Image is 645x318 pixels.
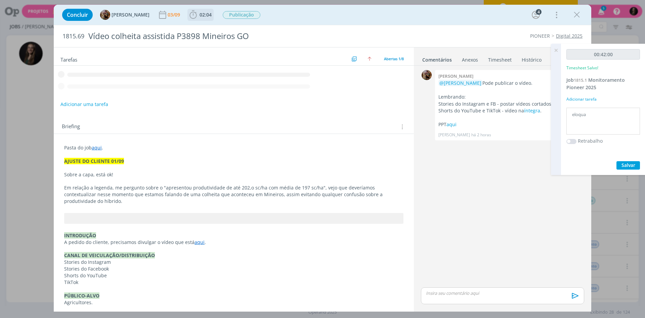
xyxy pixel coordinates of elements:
[438,101,580,107] p: Stories do Instagram e FB - postar vídeos cortados
[488,54,512,63] a: Timesheet
[524,107,540,114] a: íntegra
[462,57,478,63] div: Anexos
[86,28,363,44] div: Vídeo colheita assistida P3898 Mineiros GO
[438,73,473,79] b: [PERSON_NAME]
[54,5,591,312] div: dialog
[100,10,149,20] button: A[PERSON_NAME]
[64,144,403,151] p: Pasta do job .
[64,279,403,286] p: TikTok
[223,11,260,19] span: Publicação
[422,70,432,80] img: A
[438,107,580,114] p: Shorts do YouTube e TikTok - vídeo na .
[556,33,583,39] a: Digital 2025
[112,12,149,17] span: [PERSON_NAME]
[64,239,195,245] span: A pedido do cliente, precisamos divulgar o vídeo que está
[616,161,640,170] button: Salvar
[222,11,261,19] button: Publicação
[64,266,403,272] p: Stories do Facebook
[530,33,550,39] a: PIONEER
[64,252,155,258] strong: CANAL DE VEICULAÇÃO/DISTRIBUIÇÃO
[566,65,598,71] p: Timesheet Salvo!
[64,259,403,266] p: Stories do Instagram
[100,10,110,20] img: A
[446,121,457,128] a: aqui
[422,54,452,63] a: Comentários
[471,132,491,138] span: há 2 horas
[438,132,470,138] p: [PERSON_NAME]
[574,77,587,83] span: 1815.1
[438,121,580,128] p: PPT
[200,11,212,18] span: 02:04
[521,54,542,63] a: Histórico
[438,80,580,86] p: Pode publicar o vídeo.
[64,232,96,239] strong: INTRODUÇÃO
[205,239,206,245] span: .
[64,158,124,164] strong: AJUSTE DO CLIENTE 01/09
[60,98,109,110] button: Adicionar uma tarefa
[188,9,213,20] button: 02:04
[368,57,372,61] img: arrow-up.svg
[536,9,542,15] div: 4
[621,162,635,168] span: Salvar
[62,9,93,21] button: Concluir
[92,144,102,151] a: aqui
[566,77,625,91] span: Monitoramento Pioneer 2025
[64,292,99,299] strong: PÚBLICO-ALVO
[62,33,84,40] span: 1815.69
[566,77,625,91] a: Job1815.1Monitoramento Pioneer 2025
[566,96,640,102] div: Adicionar tarefa
[168,12,181,17] div: 03/09
[64,272,403,279] p: Shorts do YouTube
[438,94,580,100] p: Lembrando:
[64,299,403,306] p: Agricultores.
[578,137,603,144] label: Retrabalho
[62,122,80,131] span: Briefing
[60,55,77,63] span: Tarefas
[439,80,481,86] span: @[PERSON_NAME]
[195,239,205,245] a: aqui
[530,9,541,20] button: 4
[67,12,88,17] span: Concluir
[64,171,403,178] p: Sobre a capa, está ok!
[64,184,403,205] p: Em relação a legenda, me pergunto sobre o "apresentou produtividade de até 202,o sc/ha com média ...
[384,56,404,61] span: Abertas 1/8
